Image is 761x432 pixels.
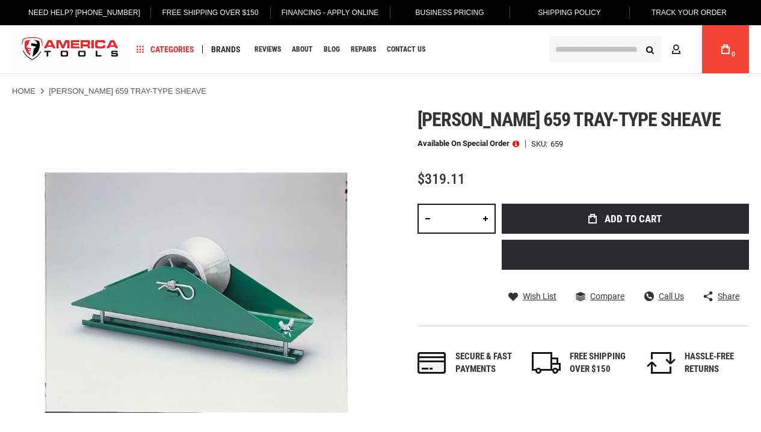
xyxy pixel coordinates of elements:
img: payments [417,352,446,374]
img: shipping [532,352,561,374]
a: Call Us [644,291,684,302]
div: Secure & fast payments [455,350,520,376]
span: Add to Cart [605,214,662,224]
button: Add to Cart [502,204,749,234]
p: Available on Special Order [417,139,519,148]
span: About [292,46,313,53]
span: Repairs [351,46,376,53]
a: Reviews [249,41,286,58]
strong: SKU [531,140,550,148]
span: 0 [732,51,735,58]
span: Share [718,292,739,300]
span: [PERSON_NAME] 659 tray-type sheave [417,108,721,131]
a: 0 [714,25,737,73]
a: Repairs [345,41,381,58]
span: Call Us [659,292,684,300]
a: Blog [318,41,345,58]
span: Shipping Policy [538,8,601,17]
a: About [286,41,318,58]
a: Wish List [508,291,556,302]
span: $319.11 [417,171,465,187]
span: Compare [590,292,624,300]
img: returns [647,352,676,374]
a: Categories [131,41,200,58]
span: Blog [324,46,340,53]
a: Home [12,86,35,97]
a: Contact Us [381,41,431,58]
a: store logo [12,27,129,72]
div: FREE SHIPPING OVER $150 [570,350,634,376]
strong: [PERSON_NAME] 659 TRAY-TYPE SHEAVE [49,87,206,96]
span: Wish List [523,292,556,300]
a: Compare [576,291,624,302]
img: America Tools [12,27,129,72]
span: Brands [211,45,241,53]
span: Categories [137,45,194,53]
a: Brands [206,41,246,58]
div: HASSLE-FREE RETURNS [685,350,749,376]
span: Reviews [254,46,281,53]
span: Contact Us [387,46,425,53]
div: 659 [550,140,563,148]
button: Search [638,38,661,61]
